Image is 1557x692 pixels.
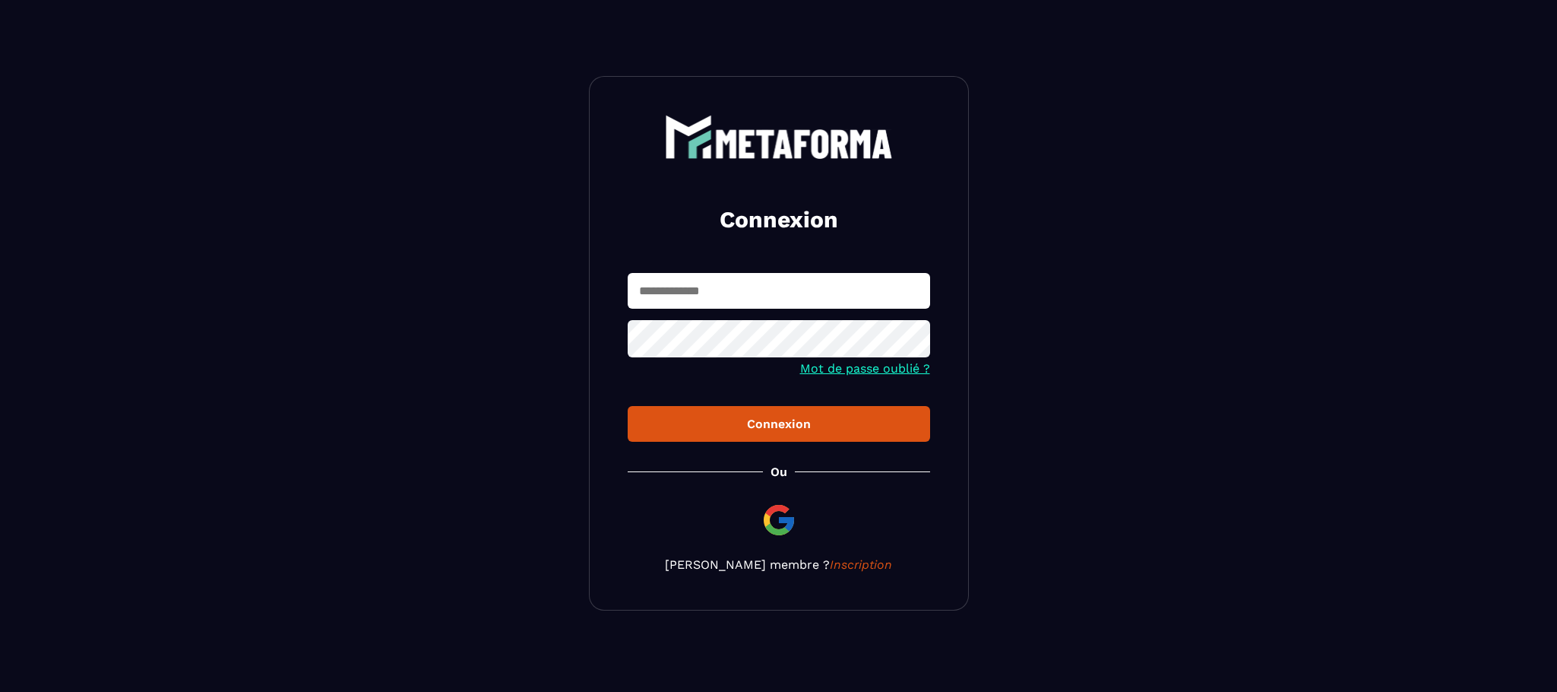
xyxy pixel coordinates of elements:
a: Inscription [830,557,892,572]
img: google [761,502,797,538]
a: logo [628,115,930,159]
div: Connexion [640,417,918,431]
p: [PERSON_NAME] membre ? [628,557,930,572]
img: logo [665,115,893,159]
button: Connexion [628,406,930,442]
a: Mot de passe oublié ? [800,361,930,376]
p: Ou [771,465,787,479]
h2: Connexion [646,205,912,235]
